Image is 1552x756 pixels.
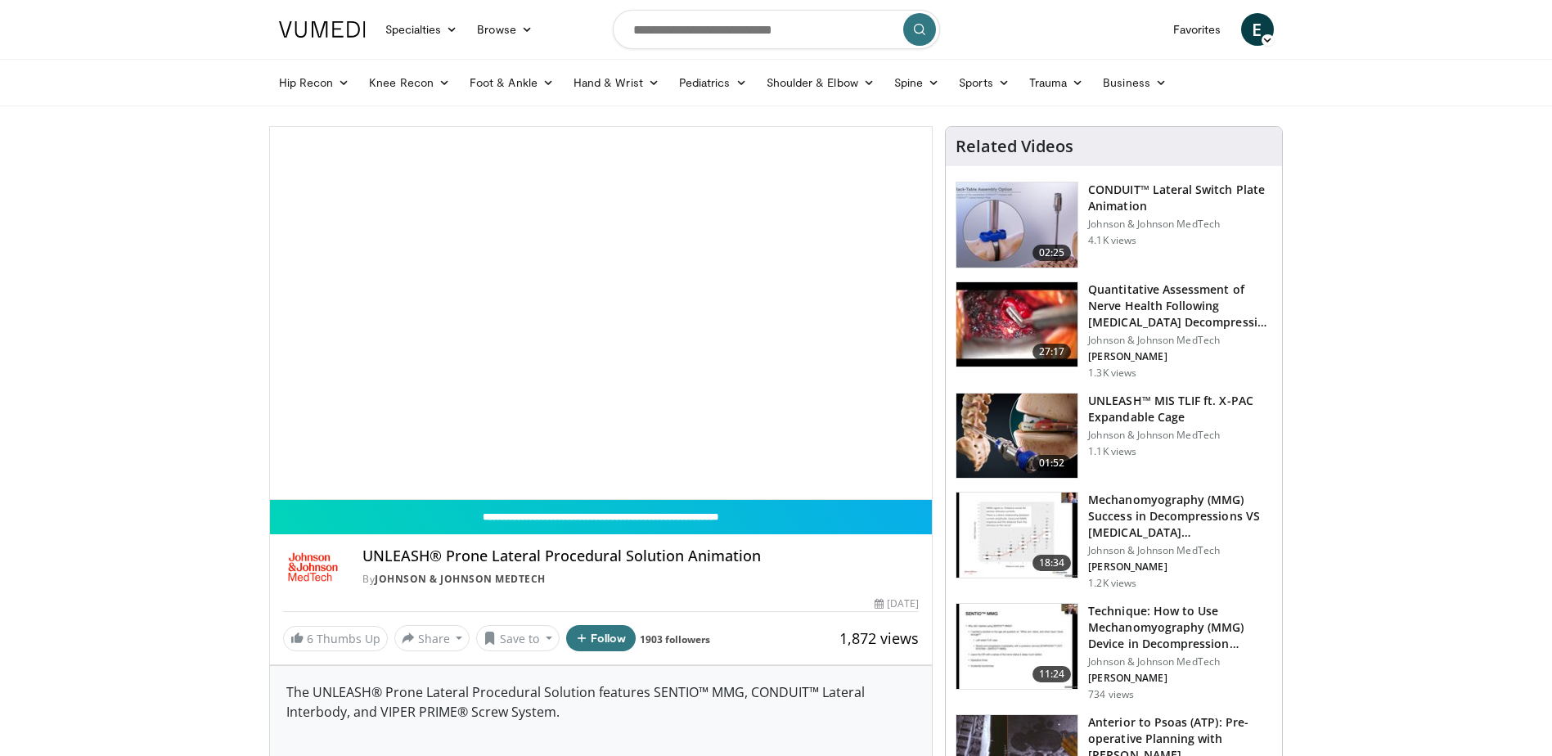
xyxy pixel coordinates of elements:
button: Save to [476,625,560,651]
img: VuMedi Logo [279,21,366,38]
img: be0364fb-cc5b-4008-91fb-c14b3f13b286.150x105_q85_crop-smart_upscale.jpg [956,182,1077,268]
span: 02:25 [1032,245,1072,261]
a: Johnson & Johnson MedTech [375,572,546,586]
span: 27:17 [1032,344,1072,360]
a: Browse [467,13,542,46]
button: Share [394,625,470,651]
a: Business [1093,66,1176,99]
div: By [362,572,919,587]
h3: Mechanomyography (MMG) Success in Decompressions VS [MEDICAL_DATA]… [1088,492,1272,541]
a: Knee Recon [359,66,460,99]
p: 1.3K views [1088,367,1136,380]
img: 44ba9214-7f98-42ad-83eb-0011a4d2deb5.150x105_q85_crop-smart_upscale.jpg [956,493,1077,578]
a: Trauma [1019,66,1094,99]
h3: Technique: How to Use Mechanomyography (MMG) Device in Decompression… [1088,603,1272,652]
span: 01:52 [1032,455,1072,471]
img: Johnson & Johnson MedTech [283,547,344,587]
a: 6 Thumbs Up [283,626,388,651]
a: Sports [949,66,1019,99]
p: 1.2K views [1088,577,1136,590]
p: Johnson & Johnson MedTech [1088,655,1272,668]
a: 01:52 UNLEASH™ MIS TLIF ft. X-PAC Expandable Cage Johnson & Johnson MedTech 1.1K views [956,393,1272,479]
p: [PERSON_NAME] [1088,672,1272,685]
p: Johnson & Johnson MedTech [1088,544,1272,557]
p: 734 views [1088,688,1134,701]
p: Johnson & Johnson MedTech [1088,334,1272,347]
input: Search topics, interventions [613,10,940,49]
a: Foot & Ankle [460,66,564,99]
p: Johnson & Johnson MedTech [1088,429,1272,442]
a: Favorites [1163,13,1231,46]
a: 02:25 CONDUIT™ Lateral Switch Plate Animation Johnson & Johnson MedTech 4.1K views [956,182,1272,268]
a: 1903 followers [640,632,710,646]
p: Johnson & Johnson MedTech [1088,218,1272,231]
h3: CONDUIT™ Lateral Switch Plate Animation [1088,182,1272,214]
h4: UNLEASH® Prone Lateral Procedural Solution Animation [362,547,919,565]
a: E [1241,13,1274,46]
h3: UNLEASH™ MIS TLIF ft. X-PAC Expandable Cage [1088,393,1272,425]
img: fb99081e-4c7b-4215-89d2-a1947bb388d3.150x105_q85_crop-smart_upscale.jpg [956,394,1077,479]
img: b11aa702-f05b-408f-adf5-255db6776b04.150x105_q85_crop-smart_upscale.jpg [956,282,1077,367]
a: 11:24 Technique: How to Use Mechanomyography (MMG) Device in Decompression… Johnson & Johnson Med... [956,603,1272,701]
span: 18:34 [1032,555,1072,571]
h3: Quantitative Assessment of Nerve Health Following [MEDICAL_DATA] Decompressi… [1088,281,1272,331]
button: Follow [566,625,637,651]
p: [PERSON_NAME] [1088,350,1272,363]
p: 1.1K views [1088,445,1136,458]
a: Spine [884,66,949,99]
p: [PERSON_NAME] [1088,560,1272,574]
span: 11:24 [1032,666,1072,682]
a: Hip Recon [269,66,360,99]
a: 27:17 Quantitative Assessment of Nerve Health Following [MEDICAL_DATA] Decompressi… Johnson & Joh... [956,281,1272,380]
video-js: Video Player [270,127,933,500]
a: 18:34 Mechanomyography (MMG) Success in Decompressions VS [MEDICAL_DATA]… Johnson & Johnson MedTe... [956,492,1272,590]
img: e14a7e9c-7b7e-4541-bbcc-63e42d9d2fd8.150x105_q85_crop-smart_upscale.jpg [956,604,1077,689]
p: 4.1K views [1088,234,1136,247]
a: Hand & Wrist [564,66,669,99]
a: Specialties [376,13,468,46]
div: [DATE] [875,596,919,611]
span: 6 [307,631,313,646]
a: Pediatrics [669,66,757,99]
a: Shoulder & Elbow [757,66,884,99]
h4: Related Videos [956,137,1073,156]
span: 1,872 views [839,628,919,648]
